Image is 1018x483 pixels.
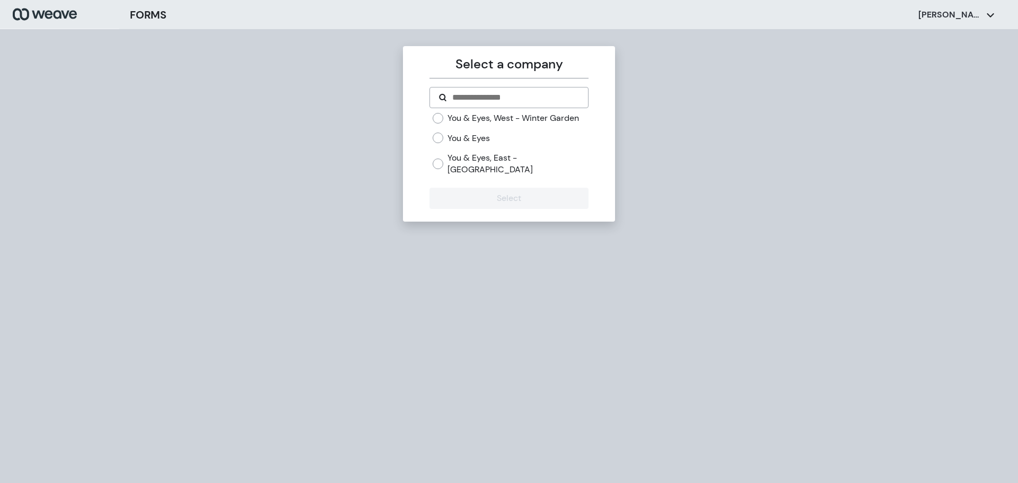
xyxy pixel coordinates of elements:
label: You & Eyes, East - [GEOGRAPHIC_DATA] [447,152,588,175]
button: Select [429,188,588,209]
input: Search [451,91,579,104]
label: You & Eyes [447,133,490,144]
h3: FORMS [130,7,166,23]
label: You & Eyes, West - Winter Garden [447,112,579,124]
p: Select a company [429,55,588,74]
p: [PERSON_NAME] [918,9,982,21]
